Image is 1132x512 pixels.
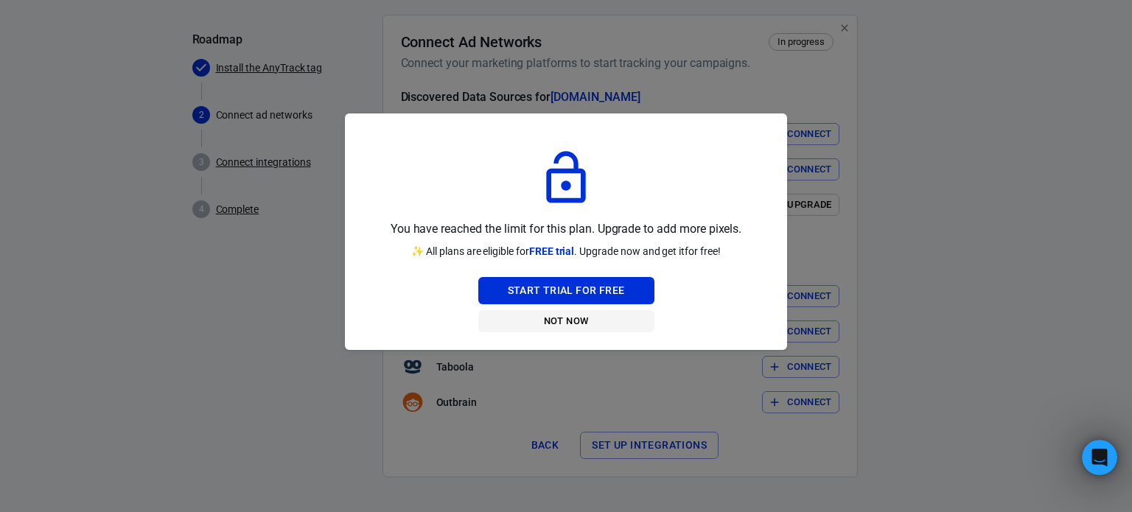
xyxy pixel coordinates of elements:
p: You have reached the limit for this plan. Upgrade to add more pixels. [391,220,742,239]
iframe: Intercom live chat [1082,440,1117,475]
button: Start Trial For Free [478,277,654,304]
button: Not Now [478,310,654,333]
span: FREE trial [529,245,575,257]
p: ✨ All plans are eligible for . Upgrade now and get it for free! [411,244,721,259]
